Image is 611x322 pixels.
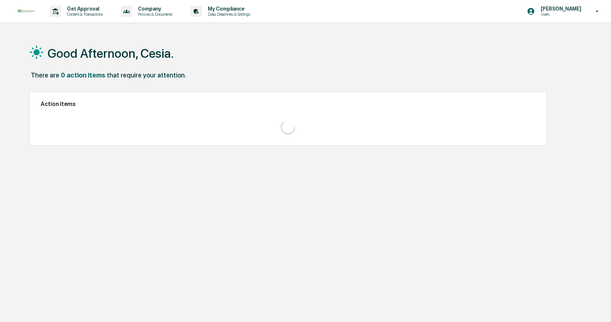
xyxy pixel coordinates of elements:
div: 0 action items [61,71,105,79]
p: Company [132,6,176,12]
p: Policies & Documents [132,12,176,17]
h2: Action Items [41,101,536,107]
p: [PERSON_NAME] [535,6,585,12]
p: My Compliance [202,6,254,12]
img: logo [18,10,35,14]
h1: Good Afternoon, Cesia. [48,46,174,61]
div: that require your attention. [107,71,186,79]
p: Get Approval [61,6,106,12]
p: Users [535,12,585,17]
p: Data, Deadlines & Settings [202,12,254,17]
p: Content & Transactions [61,12,106,17]
div: There are [31,71,59,79]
